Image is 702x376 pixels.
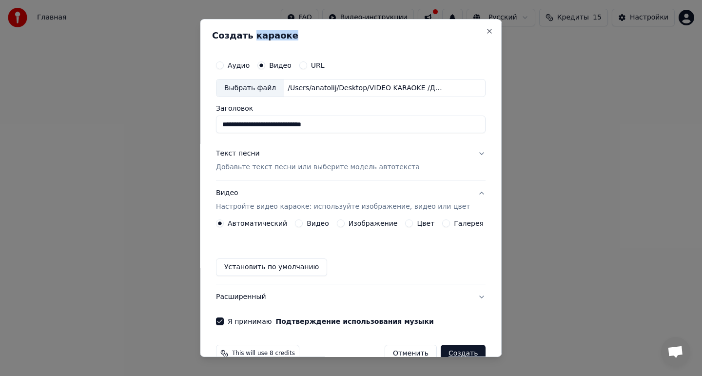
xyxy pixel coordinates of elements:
[216,149,260,159] div: Текст песни
[284,83,449,93] div: /Users/anatolij/Desktop/VIDEO KARAOKE /Детство - Юрий [PERSON_NAME](Караоке).mp4
[216,141,486,180] button: Текст песниДобавьте текст песни или выберите модель автотекста
[307,220,329,227] label: Видео
[454,220,484,227] label: Галерея
[216,284,486,310] button: Расширенный
[349,220,398,227] label: Изображение
[385,345,437,362] button: Отменить
[216,258,327,276] button: Установить по умолчанию
[228,62,250,69] label: Аудио
[212,31,489,40] h2: Создать караоке
[216,189,470,212] div: Видео
[216,163,420,173] p: Добавьте текст песни или выберите модель автотекста
[216,202,470,212] p: Настройте видео караоке: используйте изображение, видео или цвет
[216,79,284,97] div: Выбрать файл
[228,318,434,325] label: Я принимаю
[216,219,486,284] div: ВидеоНастройте видео караоке: используйте изображение, видео или цвет
[269,62,292,69] label: Видео
[232,350,295,357] span: This will use 8 credits
[216,181,486,220] button: ВидеоНастройте видео караоке: используйте изображение, видео или цвет
[276,318,434,325] button: Я принимаю
[417,220,435,227] label: Цвет
[216,105,486,112] label: Заголовок
[311,62,325,69] label: URL
[228,220,287,227] label: Автоматический
[441,345,486,362] button: Создать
